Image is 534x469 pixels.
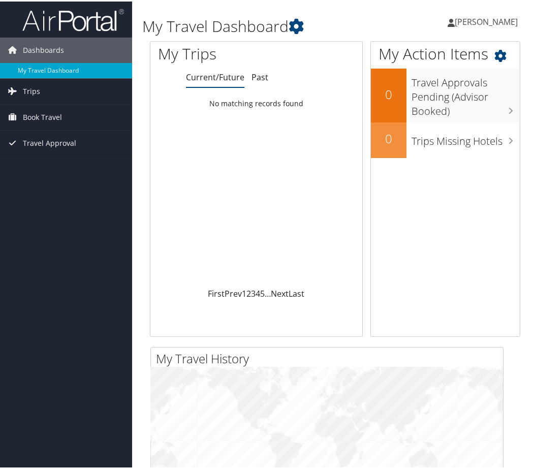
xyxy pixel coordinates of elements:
[448,5,528,36] a: [PERSON_NAME]
[23,36,64,61] span: Dashboards
[242,287,246,298] a: 1
[142,14,399,36] h1: My Travel Dashboard
[252,70,268,81] a: Past
[23,103,62,129] span: Book Travel
[150,93,362,111] td: No matching records found
[186,70,244,81] a: Current/Future
[260,287,265,298] a: 5
[246,287,251,298] a: 2
[412,69,520,117] h3: Travel Approvals Pending (Advisor Booked)
[371,84,406,102] h2: 0
[251,287,256,298] a: 3
[412,128,520,147] h3: Trips Missing Hotels
[256,287,260,298] a: 4
[23,129,76,154] span: Travel Approval
[371,67,520,120] a: 0Travel Approvals Pending (Advisor Booked)
[371,121,520,157] a: 0Trips Missing Hotels
[225,287,242,298] a: Prev
[156,349,503,366] h2: My Travel History
[271,287,289,298] a: Next
[208,287,225,298] a: First
[289,287,304,298] a: Last
[23,77,40,103] span: Trips
[371,42,520,63] h1: My Action Items
[158,42,266,63] h1: My Trips
[22,7,124,30] img: airportal-logo.png
[265,287,271,298] span: …
[371,129,406,146] h2: 0
[455,15,518,26] span: [PERSON_NAME]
